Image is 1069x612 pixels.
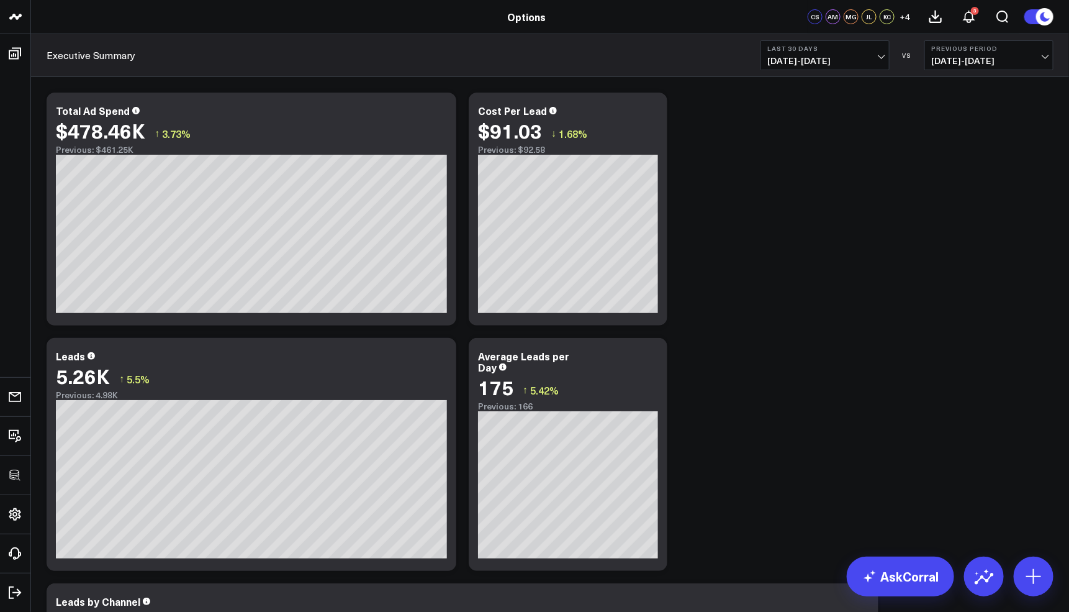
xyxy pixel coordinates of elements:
a: AskCorral [847,557,954,596]
span: 3.73% [162,127,191,140]
span: + 4 [900,12,911,21]
span: [DATE] - [DATE] [767,56,883,66]
div: $478.46K [56,119,145,142]
div: 3 [971,7,979,15]
div: Previous: $92.58 [478,145,658,155]
button: Previous Period[DATE]-[DATE] [924,40,1053,70]
div: Leads [56,349,85,363]
span: ↓ [551,126,556,142]
span: 1.68% [559,127,587,140]
div: Total Ad Spend [56,104,130,117]
span: [DATE] - [DATE] [931,56,1047,66]
div: $91.03 [478,119,542,142]
span: ↑ [523,382,528,398]
span: ↑ [119,371,124,387]
div: 5.26K [56,365,110,387]
div: VS [896,52,918,59]
div: Cost Per Lead [478,104,547,117]
button: +4 [898,9,913,24]
span: 5.42% [530,383,559,397]
div: MG [844,9,859,24]
div: Previous: 166 [478,401,658,411]
span: 5.5% [127,372,150,386]
div: AM [826,9,841,24]
div: 175 [478,376,513,398]
div: JL [862,9,877,24]
div: Average Leads per Day [478,349,569,374]
div: CS [808,9,823,24]
div: KC [880,9,895,24]
span: ↑ [155,126,160,142]
div: Leads by Channel [56,595,140,608]
b: Previous Period [931,45,1047,52]
div: Previous: 4.98K [56,390,447,400]
a: Options [508,10,546,24]
div: Previous: $461.25K [56,145,447,155]
a: Executive Summary [47,48,135,62]
b: Last 30 Days [767,45,883,52]
button: Last 30 Days[DATE]-[DATE] [760,40,890,70]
